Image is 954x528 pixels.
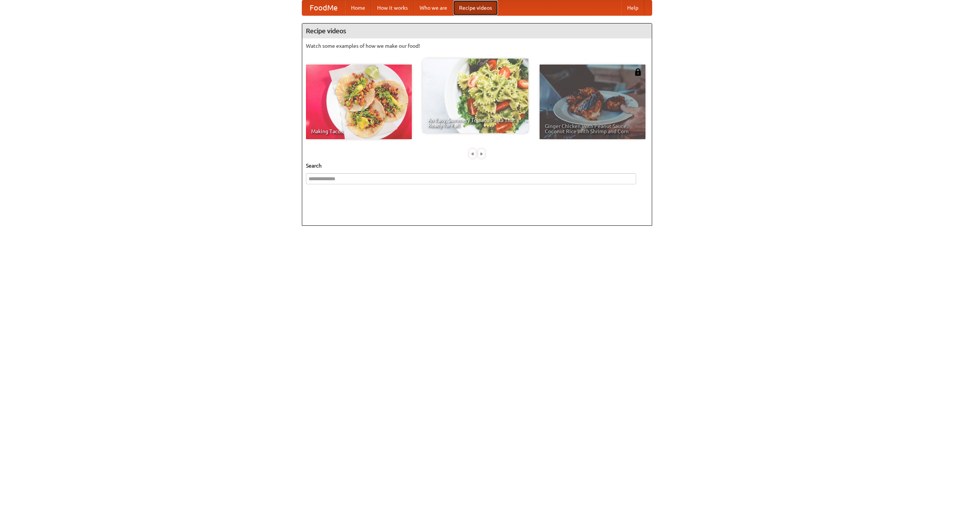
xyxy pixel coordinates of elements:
a: Home [345,0,371,15]
a: Who we are [414,0,453,15]
a: Recipe videos [453,0,498,15]
a: Making Tacos [306,65,412,139]
span: Making Tacos [311,129,407,134]
a: An Easy, Summery Tomato Pasta That's Ready for Fall [423,59,528,133]
img: 483408.png [634,68,642,76]
a: FoodMe [302,0,345,15]
a: Help [621,0,644,15]
p: Watch some examples of how we make our food! [306,42,648,50]
div: « [469,149,476,158]
span: An Easy, Summery Tomato Pasta That's Ready for Fall [428,118,523,128]
a: How it works [371,0,414,15]
h4: Recipe videos [302,24,652,38]
h5: Search [306,162,648,169]
div: » [478,149,485,158]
